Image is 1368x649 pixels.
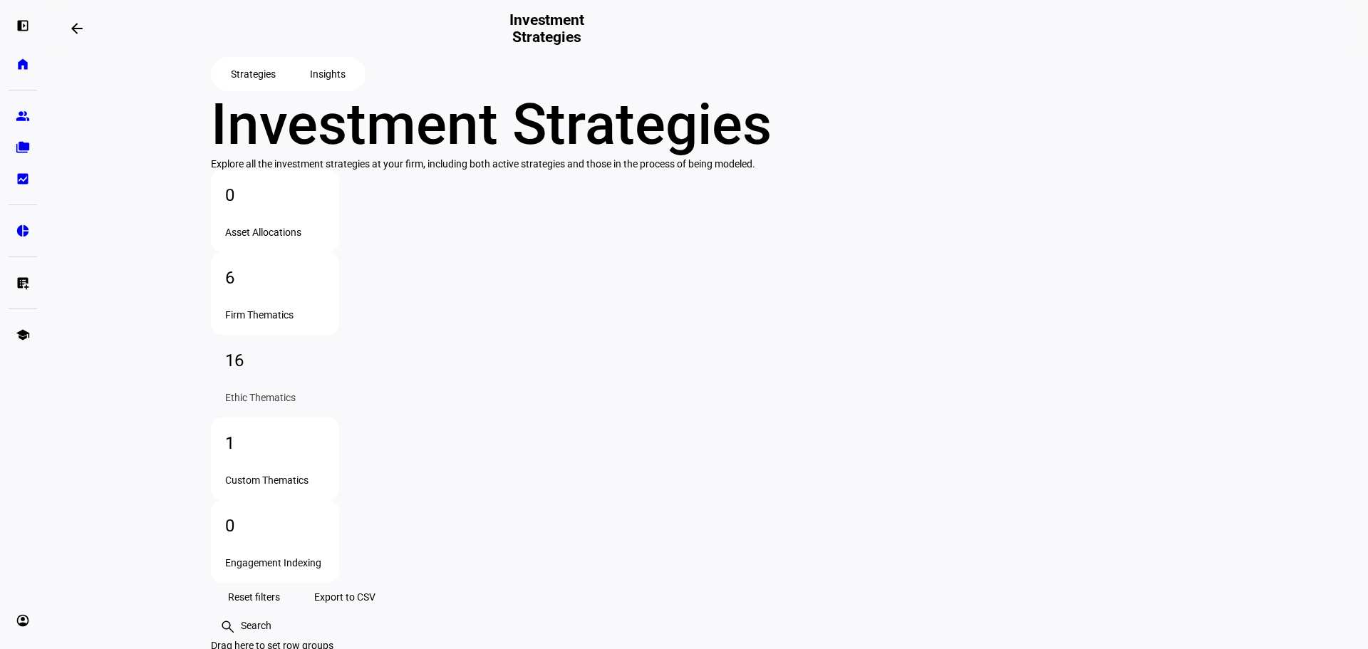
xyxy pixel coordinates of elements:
[9,165,37,193] a: bid_landscape
[231,60,276,88] span: Strategies
[9,102,37,130] a: group
[16,276,30,290] eth-mat-symbol: list_alt_add
[225,474,325,486] div: Custom Thematics
[9,133,37,162] a: folder_copy
[16,19,30,33] eth-mat-symbol: left_panel_open
[228,583,280,611] span: Reset filters
[68,20,85,37] mat-icon: arrow_backwards
[16,224,30,238] eth-mat-symbol: pie_chart
[239,618,356,633] input: Search
[9,50,37,78] a: home
[219,618,234,633] mat-icon: search
[225,227,325,238] div: Asset Allocations
[314,583,375,611] span: Export to CSV
[16,57,30,71] eth-mat-symbol: home
[225,309,325,321] div: Firm Thematics
[492,11,601,46] h2: Investment Strategies
[16,109,30,123] eth-mat-symbol: group
[225,514,325,537] div: 0
[211,158,1203,170] div: Explore all the investment strategies at your firm, including both active strategies and those in...
[225,266,325,289] div: 6
[214,60,293,88] button: Strategies
[211,583,297,611] button: Reset filters
[211,91,1203,158] div: Investment Strategies
[16,613,30,628] eth-mat-symbol: account_circle
[225,432,325,455] div: 1
[16,172,30,186] eth-mat-symbol: bid_landscape
[293,60,363,88] button: Insights
[225,184,325,207] div: 0
[225,557,325,568] div: Engagement Indexing
[310,60,346,88] span: Insights
[297,583,393,611] button: Export to CSV
[9,217,37,245] a: pie_chart
[16,328,30,342] eth-mat-symbol: school
[16,140,30,155] eth-mat-symbol: folder_copy
[225,349,325,372] div: 16
[225,392,325,403] div: Ethic Thematics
